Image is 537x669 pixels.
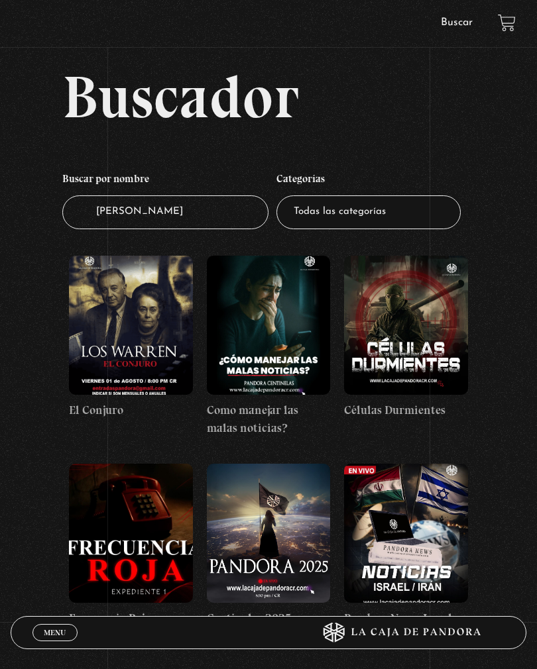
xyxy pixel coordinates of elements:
a: Frecuencia Roja Expediente I [69,464,193,645]
h4: Frecuencia Roja Expediente I [69,609,193,645]
h2: Buscador [62,67,526,127]
h4: Pandora News: Israel vrs Irán Parte I [344,609,468,645]
h4: El Conjuro [69,401,193,419]
h4: Buscar por nombre [62,166,268,195]
h4: Células Durmientes [344,401,468,419]
a: Pandora News: Israel vrs Irán Parte I [344,464,468,645]
a: Centinelas 2025 [207,464,331,627]
h4: Como manejar las malas noticias? [207,401,331,437]
h4: Categorías [276,166,461,195]
a: Como manejar las malas noticias? [207,256,331,437]
a: Buscar [441,17,473,28]
h4: Centinelas 2025 [207,609,331,627]
span: Menu [44,629,66,637]
a: View your shopping cart [498,14,516,32]
a: El Conjuro [69,256,193,419]
a: Células Durmientes [344,256,468,419]
span: Cerrar [39,640,70,649]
